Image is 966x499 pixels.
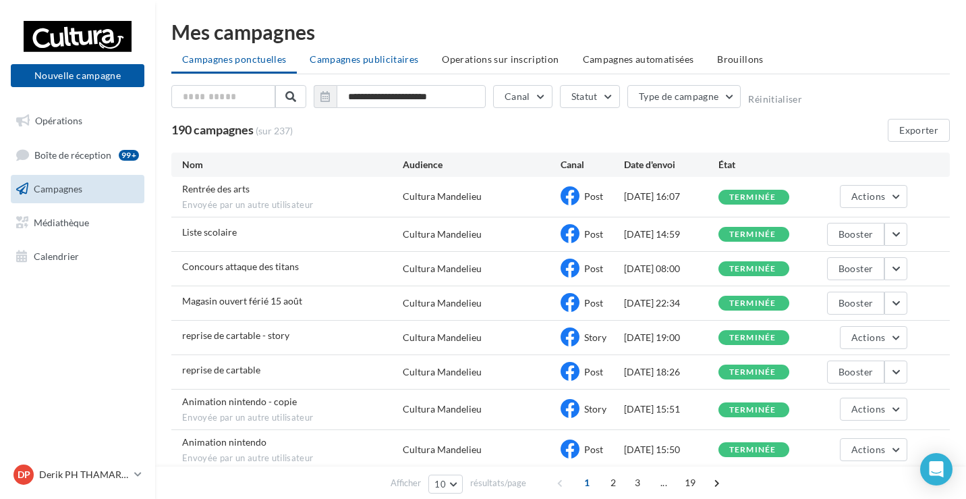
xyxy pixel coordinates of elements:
div: terminée [729,446,776,454]
span: Animation nintendo [182,436,266,448]
span: Story [584,332,606,343]
button: Statut [560,85,620,108]
div: Cultura Mandelieu [403,402,482,416]
div: [DATE] 22:34 [624,296,718,310]
a: Campagnes [8,175,147,203]
span: reprise de cartable [182,364,260,375]
span: 190 campagnes [171,122,254,137]
span: Post [584,366,603,377]
div: terminée [729,265,776,273]
span: Actions [851,403,885,415]
button: Actions [840,326,907,349]
div: Open Intercom Messenger [920,453,953,485]
div: 99+ [119,150,139,161]
span: Actions [851,332,885,343]
span: Envoyée par un autre utilisateur [182,452,403,465]
div: terminée [729,368,776,377]
span: Concours attaque des titans [182,261,299,272]
span: reprise de cartable - story [182,330,289,341]
div: Cultura Mandelieu [403,365,482,379]
div: Nom [182,158,403,172]
span: Envoyée par un autre utilisateur [182,412,403,424]
span: Afficher [391,477,421,490]
span: Campagnes [34,183,82,194]
span: Campagnes publicitaires [310,53,418,65]
span: 19 [679,472,702,494]
button: Canal [493,85,552,108]
button: Réinitialiser [748,94,802,105]
div: [DATE] 18:26 [624,365,718,379]
span: Post [584,444,603,455]
span: Operations sur inscription [442,53,559,65]
span: Médiathèque [34,217,89,228]
div: Cultura Mandelieu [403,190,482,203]
span: Liste scolaire [182,226,237,238]
span: Rentrée des arts [182,183,250,194]
a: DP Derik PH THAMARET [11,462,144,488]
span: 2 [602,472,624,494]
button: Booster [827,223,884,246]
p: Derik PH THAMARET [39,468,129,481]
span: Story [584,403,606,415]
span: 10 [434,479,446,490]
button: Type de campagne [627,85,741,108]
div: Cultura Mandelieu [403,443,482,456]
button: Actions [840,185,907,208]
div: [DATE] 19:00 [624,331,718,344]
div: [DATE] 14:59 [624,228,718,241]
span: Calendrier [34,250,79,261]
div: État [718,158,813,172]
div: Mes campagnes [171,22,950,42]
button: Booster [827,257,884,280]
button: 10 [428,475,463,494]
span: 3 [627,472,648,494]
span: Animation nintendo - copie [182,396,297,407]
span: Boîte de réception [34,149,111,160]
span: Actions [851,190,885,202]
div: [DATE] 15:51 [624,402,718,416]
button: Nouvelle campagne [11,64,144,87]
span: (sur 237) [256,124,293,138]
span: Post [584,228,603,240]
span: Brouillons [717,53,764,65]
div: [DATE] 15:50 [624,443,718,456]
div: terminée [729,230,776,239]
span: Envoyée par un autre utilisateur [182,199,403,211]
div: Cultura Mandelieu [403,262,482,275]
button: Booster [827,292,884,315]
button: Exporter [888,119,950,142]
div: Audience [403,158,561,172]
div: Cultura Mandelieu [403,331,482,344]
span: Magasin ouvert férié 15 août [182,295,302,307]
div: [DATE] 08:00 [624,262,718,275]
button: Actions [840,438,907,461]
span: Post [584,297,603,309]
div: Cultura Mandelieu [403,228,482,241]
span: ... [653,472,675,494]
span: Opérations [35,115,82,126]
a: Opérations [8,107,147,135]
span: Actions [851,444,885,455]
span: DP [18,468,30,481]
a: Médiathèque [8,209,147,237]
div: terminée [729,299,776,308]
span: 1 [576,472,598,494]
div: terminée [729,406,776,415]
div: Canal [561,158,624,172]
a: Calendrier [8,242,147,271]
div: [DATE] 16:07 [624,190,718,203]
a: Boîte de réception99+ [8,140,147,169]
div: terminée [729,193,776,202]
span: Post [584,263,603,274]
div: Cultura Mandelieu [403,296,482,310]
div: Date d'envoi [624,158,718,172]
span: Campagnes automatisées [583,53,694,65]
span: Post [584,190,603,202]
button: Booster [827,361,884,384]
div: terminée [729,334,776,342]
span: résultats/page [470,477,526,490]
button: Actions [840,398,907,421]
